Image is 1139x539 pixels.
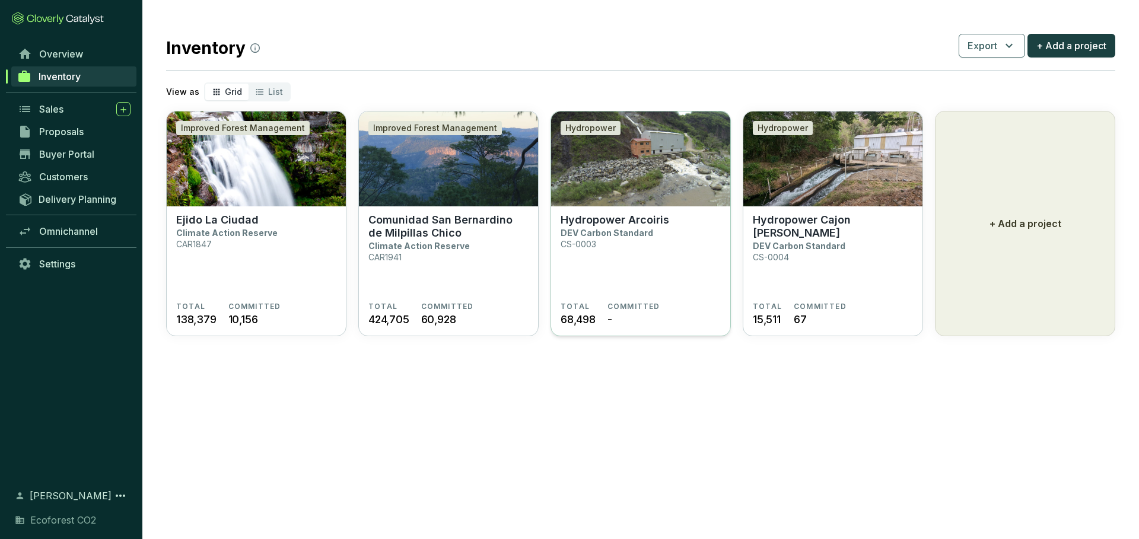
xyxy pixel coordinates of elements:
p: CS-0004 [753,252,789,262]
span: 10,156 [228,311,258,327]
div: Improved Forest Management [176,121,310,135]
img: Comunidad San Bernardino de Milpillas Chico [359,111,538,206]
span: 67 [794,311,807,327]
span: [PERSON_NAME] [30,489,112,503]
a: Settings [12,254,136,274]
a: Comunidad San Bernardino de Milpillas ChicoImproved Forest ManagementComunidad San Bernardino de ... [358,111,539,336]
span: Ecoforest CO2 [30,513,96,527]
span: TOTAL [176,302,205,311]
div: Hydropower [561,121,621,135]
p: Hydropower Cajon [PERSON_NAME] [753,213,913,240]
p: + Add a project [990,216,1061,231]
span: TOTAL [753,302,782,311]
span: COMMITTED [607,302,660,311]
p: CS-0003 [561,239,596,249]
span: 68,498 [561,311,596,327]
span: 424,705 [368,311,409,327]
span: Overview [39,48,83,60]
img: Ejido La Ciudad [167,111,346,206]
p: CAR1847 [176,239,212,249]
span: Buyer Portal [39,148,94,160]
div: Improved Forest Management [368,121,502,135]
div: segmented control [204,82,291,101]
span: Customers [39,171,88,183]
a: Customers [12,167,136,187]
span: TOTAL [561,302,590,311]
span: Omnichannel [39,225,98,237]
span: Export [968,39,997,53]
span: + Add a project [1036,39,1106,53]
span: COMMITTED [228,302,281,311]
span: Settings [39,258,75,270]
span: Inventory [39,71,81,82]
a: Hydropower ArcoirisHydropowerHydropower ArcoirisDEV Carbon StandardCS-0003TOTAL68,498COMMITTED- [551,111,731,336]
span: COMMITTED [794,302,847,311]
a: Delivery Planning [12,189,136,209]
p: Climate Action Reserve [368,241,470,251]
span: Grid [225,87,242,97]
p: Ejido La Ciudad [176,213,259,227]
a: Hydropower Cajon de PeñaHydropowerHydropower Cajon [PERSON_NAME]DEV Carbon StandardCS-0004TOTAL15... [743,111,923,336]
span: - [607,311,612,327]
a: Sales [12,99,136,119]
p: DEV Carbon Standard [561,228,653,238]
img: Hydropower Arcoiris [551,111,730,206]
button: Export [959,34,1025,58]
span: List [268,87,283,97]
p: DEV Carbon Standard [753,241,845,251]
a: Inventory [11,66,136,87]
a: Ejido La CiudadImproved Forest ManagementEjido La CiudadClimate Action ReserveCAR1847TOTAL138,379... [166,111,346,336]
p: View as [166,86,199,98]
p: CAR1941 [368,252,402,262]
img: Hydropower Cajon de Peña [743,111,922,206]
span: Delivery Planning [39,193,116,205]
a: Omnichannel [12,221,136,241]
button: + Add a project [935,111,1115,336]
button: + Add a project [1027,34,1115,58]
span: 15,511 [753,311,781,327]
p: Hydropower Arcoiris [561,213,669,227]
div: Hydropower [753,121,813,135]
a: Overview [12,44,136,64]
span: TOTAL [368,302,397,311]
h2: Inventory [166,36,260,60]
a: Buyer Portal [12,144,136,164]
p: Climate Action Reserve [176,228,278,238]
span: COMMITTED [421,302,474,311]
a: Proposals [12,122,136,142]
p: Comunidad San Bernardino de Milpillas Chico [368,213,529,240]
span: Sales [39,103,63,115]
span: Proposals [39,126,84,138]
span: 60,928 [421,311,456,327]
span: 138,379 [176,311,217,327]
